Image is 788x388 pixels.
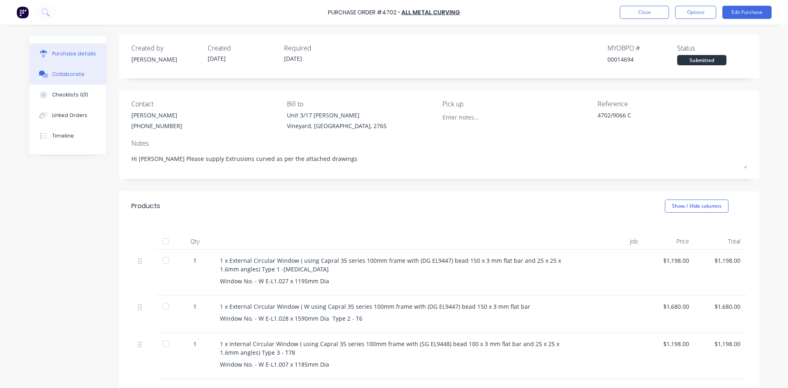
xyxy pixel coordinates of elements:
textarea: 4702/9066 C [598,111,700,129]
div: 1 x External Circular Window ( using Capral 35 series 100mm frame with (DG EL9447) bead 150 x 3 m... [220,256,576,273]
div: Qty [176,233,213,250]
div: 1 [183,302,207,311]
div: MYOB PO # [607,43,677,53]
div: $1,198.00 [651,256,689,265]
div: Pick up [442,99,592,109]
div: $1,198.00 [702,340,740,348]
div: Job [583,233,644,250]
button: Collaborate [29,64,106,85]
div: Products [131,201,160,211]
div: Notes [131,138,747,148]
div: 00014694 [607,55,677,64]
div: $1,680.00 [702,302,740,311]
img: Factory [16,6,29,18]
div: $1,680.00 [651,302,689,311]
div: Created [208,43,277,53]
button: Show / Hide columns [665,200,728,213]
button: Purchase details [29,44,106,64]
button: Timeline [29,126,106,146]
div: 1 x External Circular Window ( W using Capral 35 series 100mm frame with (DG EL9447) bead 150 x 3... [220,302,576,311]
div: $1,198.00 [702,256,740,265]
div: $1,198.00 [651,340,689,348]
div: Window No. - W E-L1.007 x 1185mm Dia [220,360,576,369]
button: Options [675,6,716,19]
div: Total [696,233,747,250]
div: Window No. - W E-L1.027 x 1195mm Dia [220,277,576,285]
div: [PERSON_NAME] [131,111,182,119]
div: Collaborate [52,71,85,78]
div: 1 x Internal Circular Window ( using Capral 35 series 100mm frame with (SG EL9448) bead 100 x 3 m... [220,340,576,357]
div: Window No. - W E-L1.028 x 1590mm Dia Type 2 - T6 [220,314,576,323]
div: Price [644,233,696,250]
div: Linked Orders [52,112,87,119]
div: Purchase details [52,50,96,57]
input: Enter notes... [442,111,517,123]
div: 1 [183,340,207,348]
div: Bill to [287,99,436,109]
div: Contact [131,99,281,109]
button: Edit Purchase [722,6,772,19]
div: Unit 3/17 [PERSON_NAME] [287,111,387,119]
div: Submitted [677,55,726,65]
div: [PHONE_NUMBER] [131,122,182,130]
div: [PERSON_NAME] [131,55,201,64]
div: Reference [598,99,747,109]
div: Timeline [52,132,74,140]
div: Vineyard, [GEOGRAPHIC_DATA], 2765 [287,122,387,130]
a: All Metal Curving [401,8,460,16]
div: Created by [131,43,201,53]
div: Purchase Order #4702 - [328,8,401,17]
button: Linked Orders [29,105,106,126]
div: Status [677,43,747,53]
div: Checklists 0/0 [52,91,88,99]
button: Close [620,6,669,19]
div: 1 [183,256,207,265]
button: Checklists 0/0 [29,85,106,105]
div: Required [284,43,354,53]
textarea: Hi [PERSON_NAME] Please supply Extrusions curved as per the attached drawings [131,150,747,169]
